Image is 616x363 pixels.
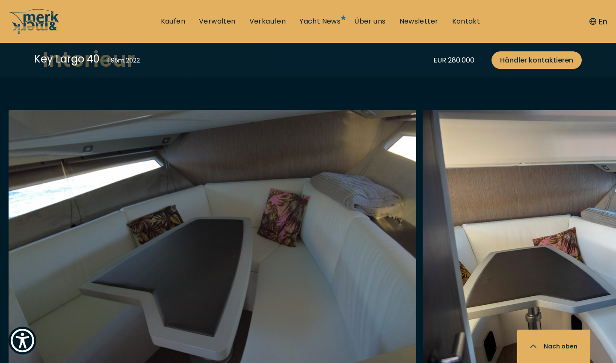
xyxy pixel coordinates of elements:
span: Händler kontaktieren [500,55,573,65]
a: Kontakt [452,17,480,26]
a: Verkaufen [249,17,286,26]
a: Newsletter [400,17,438,26]
a: Kaufen [161,17,185,26]
a: Yacht News [299,17,341,26]
button: En [589,16,607,27]
a: Verwalten [199,17,236,26]
button: Show Accessibility Preferences [9,327,36,354]
a: Händler kontaktieren [492,51,582,69]
div: 11.95 m , 2022 [106,56,140,65]
div: EUR 280.000 [433,55,474,65]
div: Key Largo 40 [34,51,100,66]
a: Über uns [354,17,385,26]
button: Nach oben [517,330,590,363]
